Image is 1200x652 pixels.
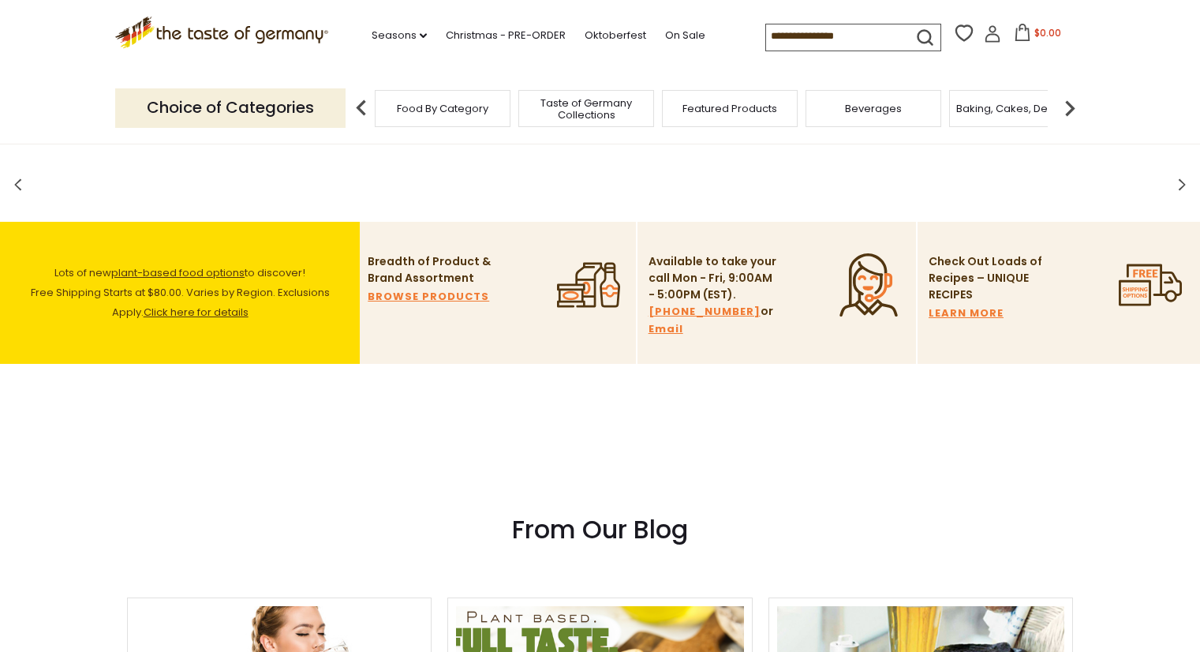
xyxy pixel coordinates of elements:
a: Beverages [845,103,902,114]
a: Taste of Germany Collections [523,97,649,121]
img: previous arrow [346,92,377,124]
a: LEARN MORE [929,305,1004,322]
span: Lots of new to discover! Free Shipping Starts at $80.00. Varies by Region. Exclusions Apply. [31,265,330,320]
img: next arrow [1054,92,1086,124]
a: BROWSE PRODUCTS [368,288,489,305]
a: Email [649,320,683,338]
h3: From Our Blog [127,514,1074,545]
p: Choice of Categories [115,88,346,127]
a: On Sale [665,27,705,44]
a: Baking, Cakes, Desserts [956,103,1079,114]
p: Breadth of Product & Brand Assortment [368,253,498,287]
p: Available to take your call Mon - Fri, 9:00AM - 5:00PM (EST). or [649,253,779,338]
span: $0.00 [1034,26,1061,39]
a: Food By Category [397,103,488,114]
p: Check Out Loads of Recipes – UNIQUE RECIPES [929,253,1043,303]
a: Featured Products [682,103,777,114]
a: [PHONE_NUMBER] [649,303,761,320]
a: plant-based food options [111,265,245,280]
a: Christmas - PRE-ORDER [446,27,566,44]
a: Click here for details [144,305,249,320]
a: Oktoberfest [585,27,646,44]
button: $0.00 [1004,24,1071,47]
a: Seasons [372,27,427,44]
